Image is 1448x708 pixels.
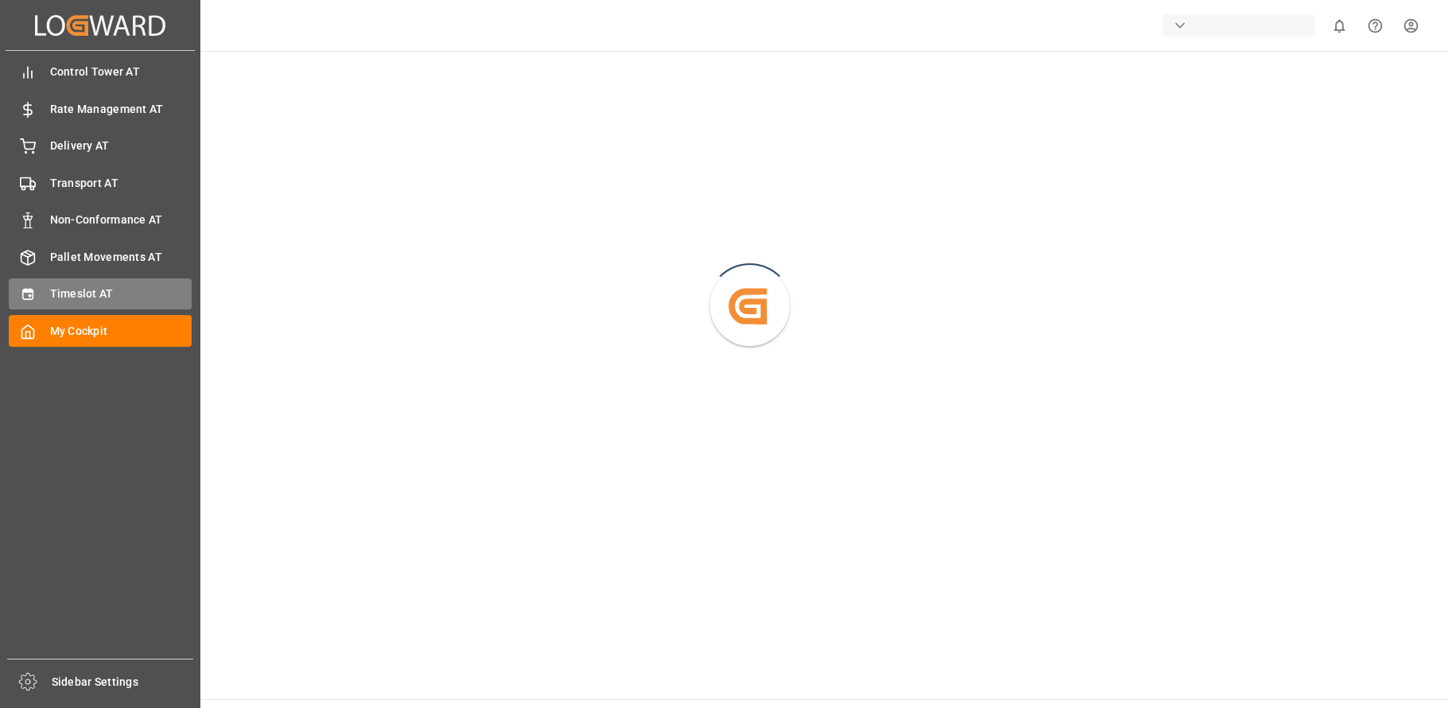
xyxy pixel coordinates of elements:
span: Delivery AT [50,138,192,154]
a: Delivery AT [9,130,192,161]
span: Non-Conformance AT [50,212,192,228]
span: Control Tower AT [50,64,192,80]
a: Transport AT [9,167,192,198]
a: My Cockpit [9,315,192,346]
a: Pallet Movements AT [9,241,192,272]
span: My Cockpit [50,323,192,340]
a: Non-Conformance AT [9,204,192,235]
span: Transport AT [50,175,192,192]
span: Timeslot AT [50,286,192,302]
button: Help Center [1357,8,1393,44]
a: Rate Management AT [9,93,192,124]
span: Sidebar Settings [52,674,194,690]
button: show 0 new notifications [1322,8,1357,44]
a: Timeslot AT [9,278,192,309]
span: Pallet Movements AT [50,249,192,266]
span: Rate Management AT [50,101,192,118]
